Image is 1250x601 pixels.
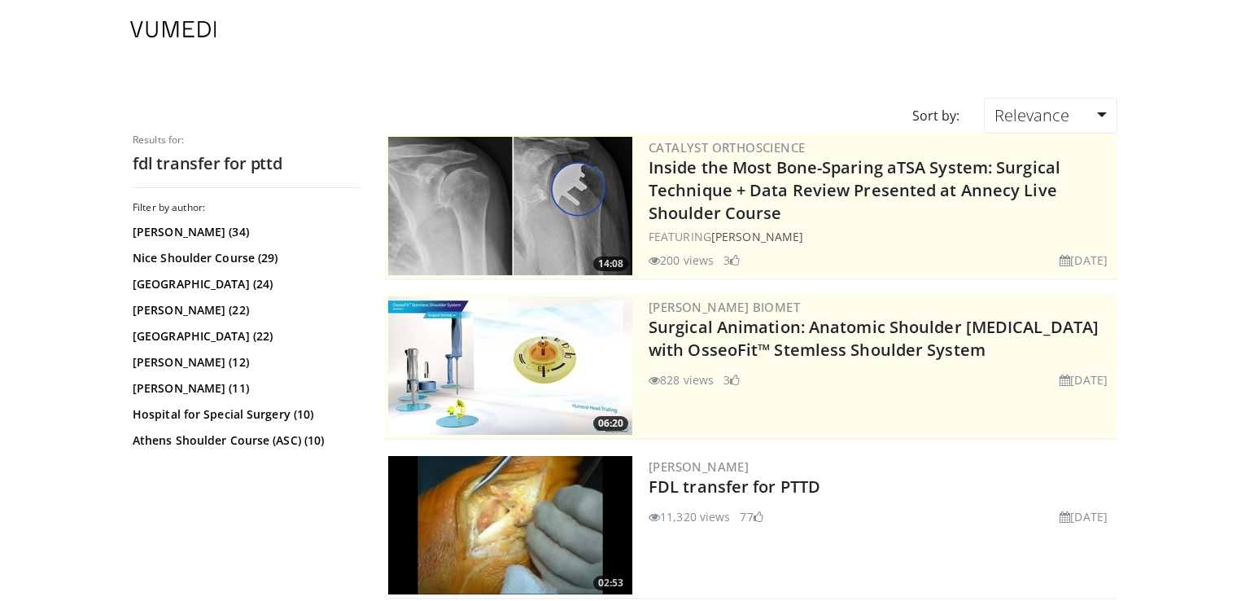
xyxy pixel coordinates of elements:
[649,156,1060,224] a: Inside the Most Bone-Sparing aTSA System: Surgical Technique + Data Review Presented at Annecy Li...
[723,371,740,388] li: 3
[649,371,714,388] li: 828 views
[133,302,356,318] a: [PERSON_NAME] (22)
[593,257,628,271] span: 14:08
[133,432,356,449] a: Athens Shoulder Course (ASC) (10)
[649,228,1114,245] div: FEATURING
[649,299,800,315] a: [PERSON_NAME] Biomet
[1060,371,1108,388] li: [DATE]
[900,98,972,134] div: Sort by:
[133,328,356,344] a: [GEOGRAPHIC_DATA] (22)
[649,316,1099,361] a: Surgical Animation: Anatomic Shoulder [MEDICAL_DATA] with OsseoFit™ Stemless Shoulder System
[130,21,216,37] img: VuMedi Logo
[133,406,356,423] a: Hospital for Special Surgery (10)
[1060,252,1108,269] li: [DATE]
[984,98,1117,134] a: Relevance
[388,137,632,275] a: 14:08
[1060,508,1108,525] li: [DATE]
[649,476,820,498] a: FDL transfer for PTTD
[133,250,356,266] a: Nice Shoulder Course (29)
[388,456,632,594] img: 303511_0000_1.png.300x170_q85_crop-smart_upscale.jpg
[133,201,361,214] h3: Filter by author:
[388,296,632,435] img: 84e7f812-2061-4fff-86f6-cdff29f66ef4.300x170_q85_crop-smart_upscale.jpg
[133,224,356,240] a: [PERSON_NAME] (34)
[133,134,361,147] p: Results for:
[711,229,803,244] a: [PERSON_NAME]
[133,153,361,174] h2: fdl transfer for pttd
[649,252,714,269] li: 200 views
[649,458,749,475] a: [PERSON_NAME]
[994,104,1069,126] span: Relevance
[133,354,356,371] a: [PERSON_NAME] (12)
[388,296,632,435] a: 06:20
[593,416,628,431] span: 06:20
[133,380,356,397] a: [PERSON_NAME] (11)
[593,576,628,590] span: 02:53
[388,456,632,594] a: 02:53
[133,276,356,292] a: [GEOGRAPHIC_DATA] (24)
[388,137,632,275] img: 9f15458b-d013-4cfd-976d-a83a3859932f.300x170_q85_crop-smart_upscale.jpg
[740,508,763,525] li: 77
[649,508,730,525] li: 11,320 views
[723,252,740,269] li: 3
[649,139,805,156] a: Catalyst OrthoScience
